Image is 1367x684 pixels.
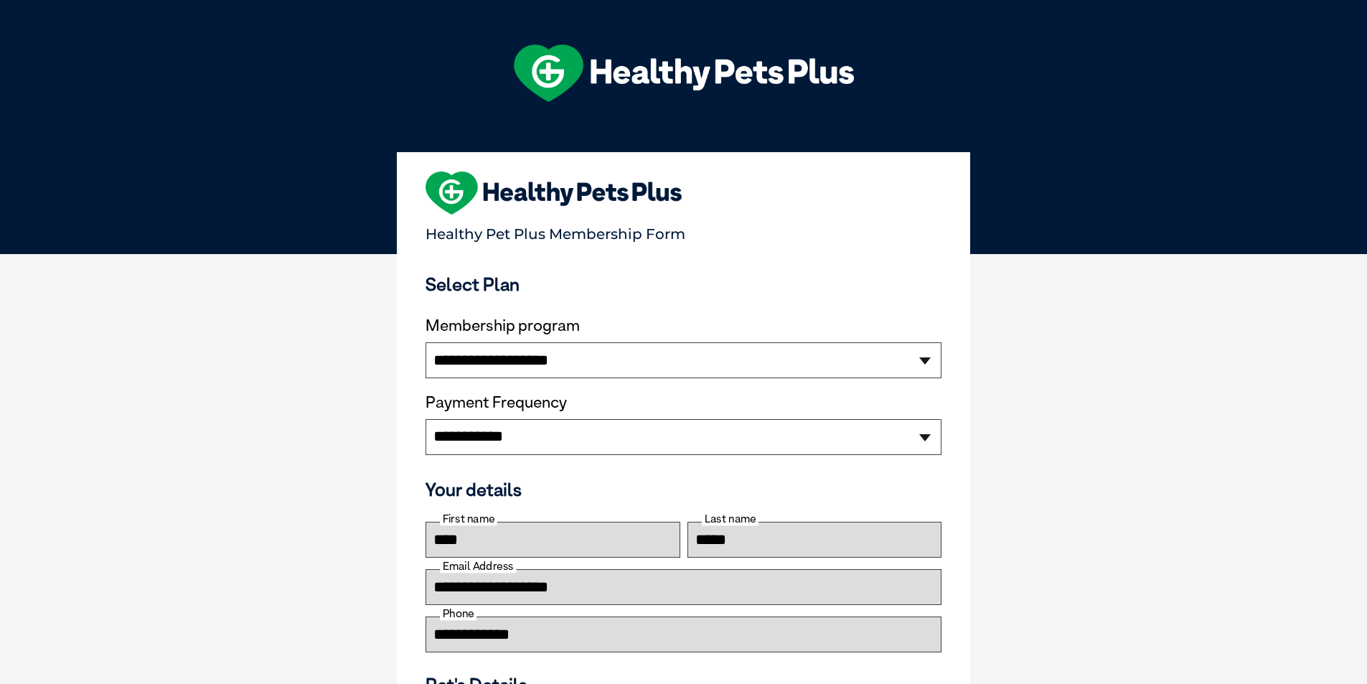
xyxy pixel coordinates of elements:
h3: Your details [426,479,941,500]
img: heart-shape-hpp-logo-large.png [426,172,682,215]
label: Membership program [426,317,941,335]
img: hpp-logo-landscape-green-white.png [514,44,854,102]
h3: Select Plan [426,273,941,295]
label: Phone [440,607,476,620]
label: First name [440,512,497,525]
label: Last name [702,512,758,525]
label: Email Address [440,560,516,573]
label: Payment Frequency [426,393,567,412]
p: Healthy Pet Plus Membership Form [426,219,941,243]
